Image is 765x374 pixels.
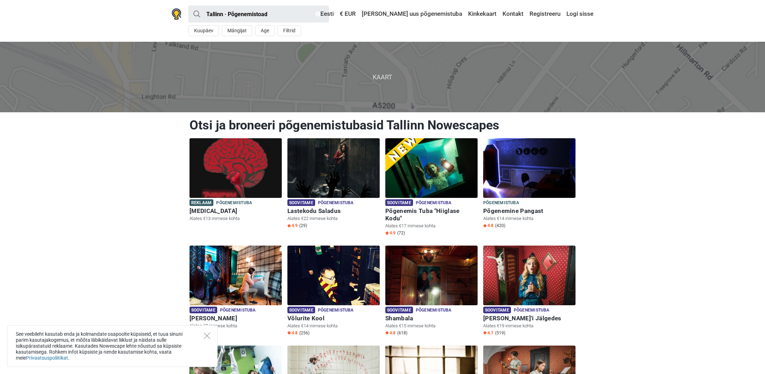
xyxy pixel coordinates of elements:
[189,199,213,206] span: Reklaam
[501,8,525,20] a: Kontakt
[385,323,478,329] p: Alates €15 inimese kohta
[26,355,68,361] a: Privaatsuspoliitikat
[189,207,282,215] h6: [MEDICAL_DATA]
[189,246,282,337] a: Sherlock Holmes Soovitame Põgenemistuba [PERSON_NAME] Alates €8 inimese kohta Star4.8 (83)
[287,315,380,322] h6: Võlurite Kool
[318,199,354,207] span: Põgenemistuba
[385,246,478,337] a: Shambala Soovitame Põgenemistuba Shambala Alates €15 inimese kohta Star4.8 (618)
[495,223,505,228] span: (420)
[385,138,478,198] img: Põgenemis Tuba "Hiiglase Kodu"
[416,307,452,314] span: Põgenemistuba
[287,138,380,198] img: Lastekodu Saladus
[416,199,452,207] span: Põgenemistuba
[189,315,282,322] h6: [PERSON_NAME]
[287,215,380,222] p: Alates €22 inimese kohta
[483,138,576,230] a: Põgenemine Pangast Põgenemistuba Põgenemine Pangast Alates €14 inimese kohta Star4.8 (420)
[287,199,315,206] span: Soovitame
[483,307,511,313] span: Soovitame
[189,246,282,305] img: Sherlock Holmes
[385,138,478,237] a: Põgenemis Tuba "Hiiglase Kodu" Soovitame Põgenemistuba Põgenemis Tuba "Hiiglase Kodu" Alates €17 ...
[287,207,380,215] h6: Lastekodu Saladus
[287,330,298,336] span: 4.8
[385,315,478,322] h6: Shambala
[385,207,478,222] h6: Põgenemis Tuba "Hiiglase Kodu"
[314,8,335,20] a: Eesti
[483,246,576,337] a: Alice'i Jälgedes Soovitame Põgenemistuba [PERSON_NAME]'i Jälgedes Alates €19 inimese kohta Star4....
[483,224,487,227] img: Star
[189,138,282,223] a: Paranoia Reklaam Põgenemistuba [MEDICAL_DATA] Alates €13 inimese kohta
[287,246,380,305] img: Võlurite Kool
[385,231,389,235] img: Star
[483,246,576,305] img: Alice'i Jälgedes
[360,8,464,20] a: [PERSON_NAME] uus põgenemistuba
[287,224,291,227] img: Star
[565,8,593,20] a: Logi sisse
[528,8,562,20] a: Registreeru
[278,25,301,36] button: Filtrid
[397,330,407,336] span: (618)
[299,330,310,336] span: (256)
[495,330,505,336] span: (519)
[287,223,298,228] span: 4.9
[385,246,478,305] img: Shambala
[385,331,389,334] img: Star
[483,223,493,228] span: 4.8
[255,25,275,36] button: Age
[466,8,498,20] a: Kinkekaart
[397,230,405,236] span: (72)
[315,12,320,16] img: Eesti
[287,307,315,313] span: Soovitame
[385,223,478,229] p: Alates €17 inimese kohta
[483,315,576,322] h6: [PERSON_NAME]'i Jälgedes
[204,333,210,339] button: Close
[385,307,413,313] span: Soovitame
[189,323,282,329] p: Alates €8 inimese kohta
[189,215,282,222] p: Alates €13 inimese kohta
[385,230,395,236] span: 4.9
[189,138,282,198] img: Paranoia
[222,25,252,36] button: Mängijat
[483,330,493,336] span: 4.7
[287,246,380,337] a: Võlurite Kool Soovitame Põgenemistuba Võlurite Kool Alates €14 inimese kohta Star4.8 (256)
[483,138,576,198] img: Põgenemine Pangast
[188,6,329,22] input: proovi “Tallinn”
[483,215,576,222] p: Alates €14 inimese kohta
[483,207,576,215] h6: Põgenemine Pangast
[7,325,218,367] div: See veebileht kasutab enda ja kolmandate osapoolte küpsiseid, et tuua sinuni parim kasutajakogemu...
[172,8,181,20] img: Nowescape logo
[189,118,576,133] h1: Otsi ja broneeri põgenemistubasid Tallinn Nowescapes
[287,323,380,329] p: Alates €14 inimese kohta
[299,223,307,228] span: (29)
[338,8,358,20] a: € EUR
[287,138,380,230] a: Lastekodu Saladus Soovitame Põgenemistuba Lastekodu Saladus Alates €22 inimese kohta Star4.9 (29)
[385,199,413,206] span: Soovitame
[188,25,219,36] button: Kuupäev
[216,199,252,207] span: Põgenemistuba
[318,307,354,314] span: Põgenemistuba
[220,307,256,314] span: Põgenemistuba
[483,323,576,329] p: Alates €19 inimese kohta
[385,330,395,336] span: 4.8
[189,307,217,313] span: Soovitame
[483,331,487,334] img: Star
[287,331,291,334] img: Star
[483,199,519,207] span: Põgenemistuba
[514,307,550,314] span: Põgenemistuba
